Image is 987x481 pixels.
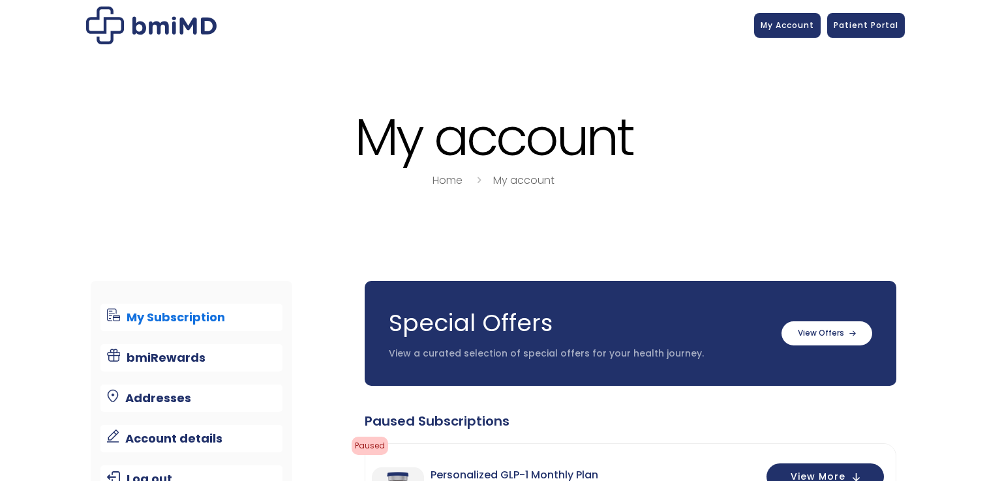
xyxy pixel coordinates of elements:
[86,7,217,44] img: My account
[352,437,388,455] span: Paused
[754,13,821,38] a: My Account
[827,13,905,38] a: Patient Portal
[389,307,768,340] h3: Special Offers
[433,173,463,188] a: Home
[761,20,814,31] span: My Account
[83,109,905,165] h1: My account
[791,473,845,481] span: View More
[472,173,486,188] i: breadcrumbs separator
[100,344,282,372] a: bmiRewards
[493,173,554,188] a: My account
[389,347,768,360] p: View a curated selection of special offers for your health journey.
[100,385,282,412] a: Addresses
[365,412,896,430] div: Paused Subscriptions
[834,20,898,31] span: Patient Portal
[100,425,282,452] a: Account details
[100,304,282,331] a: My Subscription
